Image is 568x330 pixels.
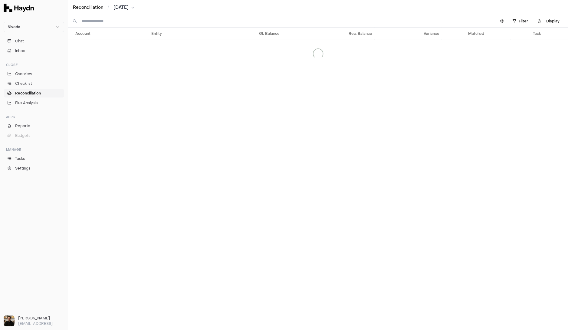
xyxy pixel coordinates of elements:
p: [EMAIL_ADDRESS] [18,321,64,326]
a: Flux Analysis [4,99,64,107]
img: Haydn Logo [4,4,34,12]
button: Display [534,16,563,26]
nav: breadcrumb [73,5,135,11]
th: Matched [442,28,511,40]
span: Settings [15,166,31,171]
div: Close [4,60,64,70]
span: [DATE] [113,5,129,11]
a: Reconciliation [73,5,103,11]
button: Budgets [4,131,64,140]
th: Task [511,28,568,40]
span: / [106,4,110,10]
a: Overview [4,70,64,78]
span: Flux Analysis [15,100,38,106]
span: Tasks [15,156,25,161]
a: Reconciliation [4,89,64,97]
div: Apps [4,112,64,122]
th: Entity [149,28,199,40]
button: Filter [509,16,532,26]
button: [DATE] [113,5,135,11]
a: Settings [4,164,64,173]
a: Tasks [4,154,64,163]
h3: [PERSON_NAME] [18,315,64,321]
img: Ole Heine [4,315,15,326]
th: Rec. Balance [282,28,375,40]
a: Checklist [4,79,64,88]
span: Reconciliation [15,91,41,96]
span: Overview [15,71,32,77]
span: Chat [15,38,24,44]
span: Budgets [15,133,31,138]
span: Inbox [15,48,25,54]
div: Manage [4,145,64,154]
button: Inbox [4,47,64,55]
span: Filter [519,19,528,24]
th: Account [68,28,149,40]
a: Reports [4,122,64,130]
th: Variance [375,28,442,40]
span: Reports [15,123,30,129]
button: Chat [4,37,64,45]
th: GL Balance [199,28,282,40]
span: Checklist [15,81,32,86]
button: Nivoda [4,22,64,32]
span: Nivoda [8,25,20,29]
